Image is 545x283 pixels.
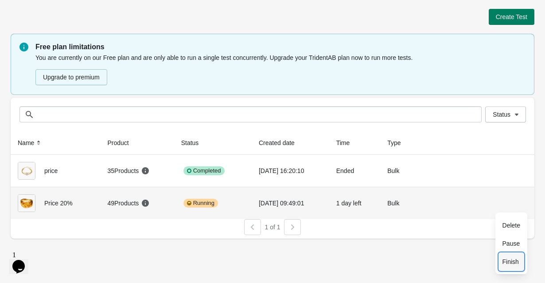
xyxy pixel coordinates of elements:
div: Running [183,199,218,208]
div: You are currently on our Free plan and are only able to run a single test concurrently. Upgrade y... [35,52,526,86]
button: Name [14,135,47,151]
button: Product [104,135,141,151]
button: Created date [255,135,307,151]
span: 1 of 1 [265,224,280,231]
div: Completed [183,166,225,175]
div: Ended [336,162,373,180]
span: Status [493,111,510,118]
button: Upgrade to premium [35,69,107,85]
div: Bulk [387,162,420,180]
span: Delete [502,221,520,230]
div: 49 Products [108,199,150,208]
span: Pause [502,239,520,248]
button: Create Test [489,9,534,25]
button: Time [333,135,362,151]
button: Pause [499,234,524,252]
div: 35 Products [108,166,150,175]
span: Finish [502,257,520,266]
button: Delete [499,216,524,234]
p: Free plan limitations [35,42,526,52]
button: Status [178,135,211,151]
div: [DATE] 09:49:01 [259,194,322,212]
div: price [18,162,93,180]
button: Type [384,135,413,151]
iframe: chat widget [9,248,37,274]
div: [DATE] 16:20:10 [259,162,322,180]
div: Price 20% [18,194,93,212]
div: 1 day left [336,194,373,212]
button: Status [485,106,526,122]
div: Bulk [387,194,420,212]
span: Create Test [496,13,527,20]
button: Finish [499,252,524,271]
